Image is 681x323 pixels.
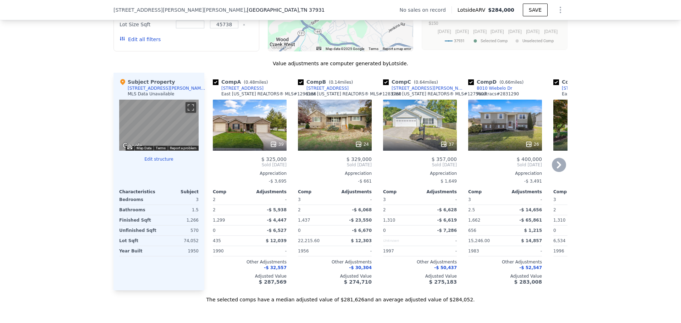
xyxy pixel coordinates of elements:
[159,189,199,195] div: Subject
[481,39,508,43] text: Selected Comp
[213,228,216,233] span: 0
[261,156,287,162] span: $ 325,000
[213,238,221,243] span: 435
[336,246,372,256] div: -
[383,218,395,223] span: 1,310
[468,259,542,265] div: Other Adjustments
[421,246,457,256] div: -
[264,265,287,270] span: -$ 32,557
[501,80,511,85] span: 0.66
[213,78,271,85] div: Comp A
[468,171,542,176] div: Appreciation
[420,189,457,195] div: Adjustments
[468,246,504,256] div: 1983
[497,80,526,85] span: ( miles)
[213,197,216,202] span: 2
[383,85,465,91] a: [STREET_ADDRESS][PERSON_NAME]
[562,91,657,97] div: East [US_STATE] REALTORS® MLS # 1309609
[119,215,157,225] div: Finished Sqft
[553,218,565,223] span: 1,310
[553,246,589,256] div: 1996
[160,195,199,205] div: 3
[358,179,372,184] span: -$ 661
[298,259,372,265] div: Other Adjustments
[477,85,512,91] div: 8010 Wiebelo Dr
[266,238,287,243] span: $ 12,039
[517,156,542,162] span: $ 400,000
[383,78,441,85] div: Comp C
[355,141,369,148] div: 24
[120,20,172,29] div: Lot Size Sqft
[221,91,316,97] div: East [US_STATE] REALTORS® MLS # 1296186
[553,238,565,243] span: 6,534
[335,189,372,195] div: Adjustments
[298,238,320,243] span: 22,215.60
[259,279,287,285] span: $ 287,569
[160,225,199,235] div: 570
[477,91,519,97] div: Realtracs # 2831290
[316,47,321,50] button: Keyboard shortcuts
[506,195,542,205] div: -
[383,205,419,215] div: 2
[267,207,287,212] span: -$ 5,938
[429,279,457,285] span: $ 275,183
[120,36,161,43] button: Edit all filters
[400,6,452,13] div: No sales on record
[213,85,264,91] a: [STREET_ADDRESS]
[440,141,454,148] div: 37
[432,156,457,162] span: $ 357,000
[468,78,526,85] div: Comp D
[245,6,325,13] span: , [GEOGRAPHIC_DATA]
[437,207,457,212] span: -$ 6,628
[383,236,419,246] div: Unknown
[553,273,627,279] div: Adjusted Value
[383,47,411,51] a: Report a map error
[156,146,166,150] a: Terms (opens in new tab)
[553,259,627,265] div: Other Adjustments
[524,228,542,233] span: $ 1,215
[213,205,248,215] div: 2
[519,207,542,212] span: -$ 14,656
[170,146,196,150] a: Report a problem
[392,91,486,97] div: East [US_STATE] REALTORS® MLS # 1275603
[383,197,386,202] span: 3
[468,218,480,223] span: 1,662
[351,238,372,243] span: $ 12,303
[213,259,287,265] div: Other Adjustments
[383,171,457,176] div: Appreciation
[383,246,419,256] div: 1997
[119,78,175,85] div: Subject Property
[458,6,488,13] span: Lotside ARV
[524,179,542,184] span: -$ 3,491
[250,189,287,195] div: Adjustments
[415,80,425,85] span: 0.64
[344,279,372,285] span: $ 274,710
[221,85,264,91] div: [STREET_ADDRESS]
[468,228,476,233] span: 656
[383,162,457,168] span: Sold [DATE]
[213,218,225,223] span: 1,299
[369,47,378,51] a: Terms (opens in new tab)
[505,189,542,195] div: Adjustments
[383,273,457,279] div: Adjusted Value
[553,197,556,202] span: 3
[544,29,558,34] text: [DATE]
[113,290,567,303] div: The selected comps have a median adjusted value of $281,626 and an average adjusted value of $284...
[383,259,457,265] div: Other Adjustments
[245,80,255,85] span: 0.48
[243,23,245,26] button: Clear
[113,60,567,67] div: Value adjustments are computer generated by Lotside .
[298,85,349,91] a: [STREET_ADDRESS]
[519,265,542,270] span: -$ 52,547
[437,218,457,223] span: -$ 6,619
[213,189,250,195] div: Comp
[251,246,287,256] div: -
[468,273,542,279] div: Adjusted Value
[127,146,132,149] button: Keyboard shortcuts
[438,29,451,34] text: [DATE]
[468,238,490,243] span: 15,246.00
[186,102,196,113] button: Toggle fullscreen view
[553,205,589,215] div: 2
[437,228,457,233] span: -$ 7,286
[119,156,199,162] button: Edit structure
